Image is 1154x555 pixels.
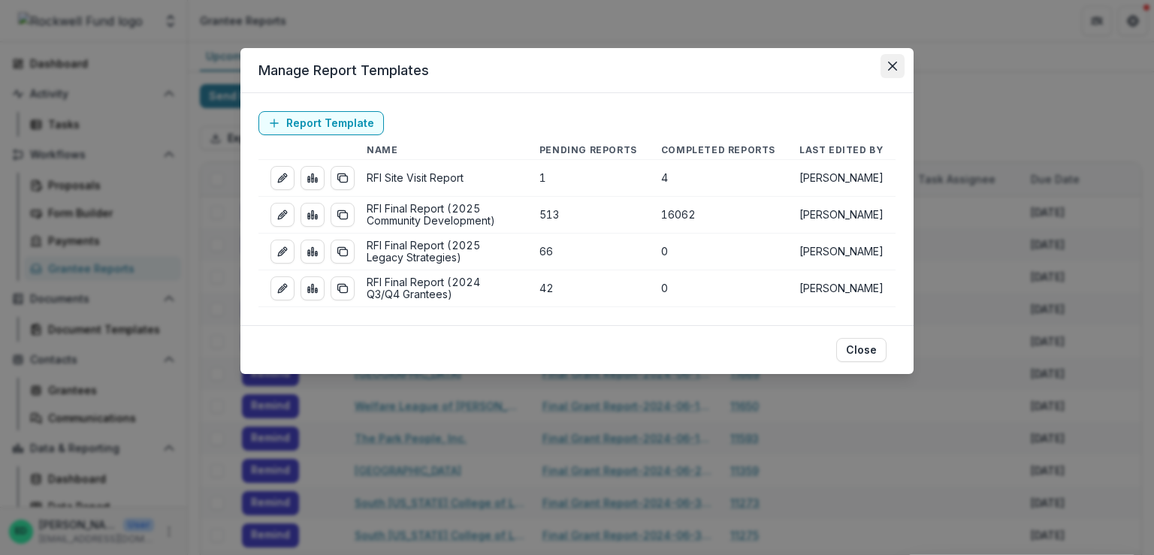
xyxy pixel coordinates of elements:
[331,166,355,190] button: duplicate-report-responses
[355,141,527,160] th: Name
[355,270,527,307] td: RFI Final Report (2024 Q3/Q4 Grantees)
[301,240,325,264] a: view-aggregated-responses
[355,197,527,234] td: RFI Final Report (2025 Community Development)
[355,160,527,197] td: RFI Site Visit Report
[787,234,896,270] td: [PERSON_NAME]
[649,160,787,197] td: 4
[270,240,295,264] a: edit-report
[270,166,295,190] a: edit-report
[881,54,905,78] button: Close
[331,240,355,264] button: duplicate-report-responses
[649,141,787,160] th: Completed Reports
[787,197,896,234] td: [PERSON_NAME]
[527,160,649,197] td: 1
[649,270,787,307] td: 0
[258,111,384,135] a: Report Template
[527,197,649,234] td: 513
[649,234,787,270] td: 0
[331,276,355,300] button: duplicate-report-responses
[527,270,649,307] td: 42
[270,203,295,227] a: edit-report
[527,234,649,270] td: 66
[240,48,914,93] header: Manage Report Templates
[270,276,295,300] a: edit-report
[649,197,787,234] td: 16062
[331,203,355,227] button: duplicate-report-responses
[355,234,527,270] td: RFI Final Report (2025 Legacy Strategies)
[787,160,896,197] td: [PERSON_NAME]
[787,141,896,160] th: Last Edited By
[301,276,325,300] a: view-aggregated-responses
[301,203,325,227] a: view-aggregated-responses
[836,338,887,362] button: Close
[527,141,649,160] th: Pending Reports
[787,270,896,307] td: [PERSON_NAME]
[301,166,325,190] a: view-aggregated-responses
